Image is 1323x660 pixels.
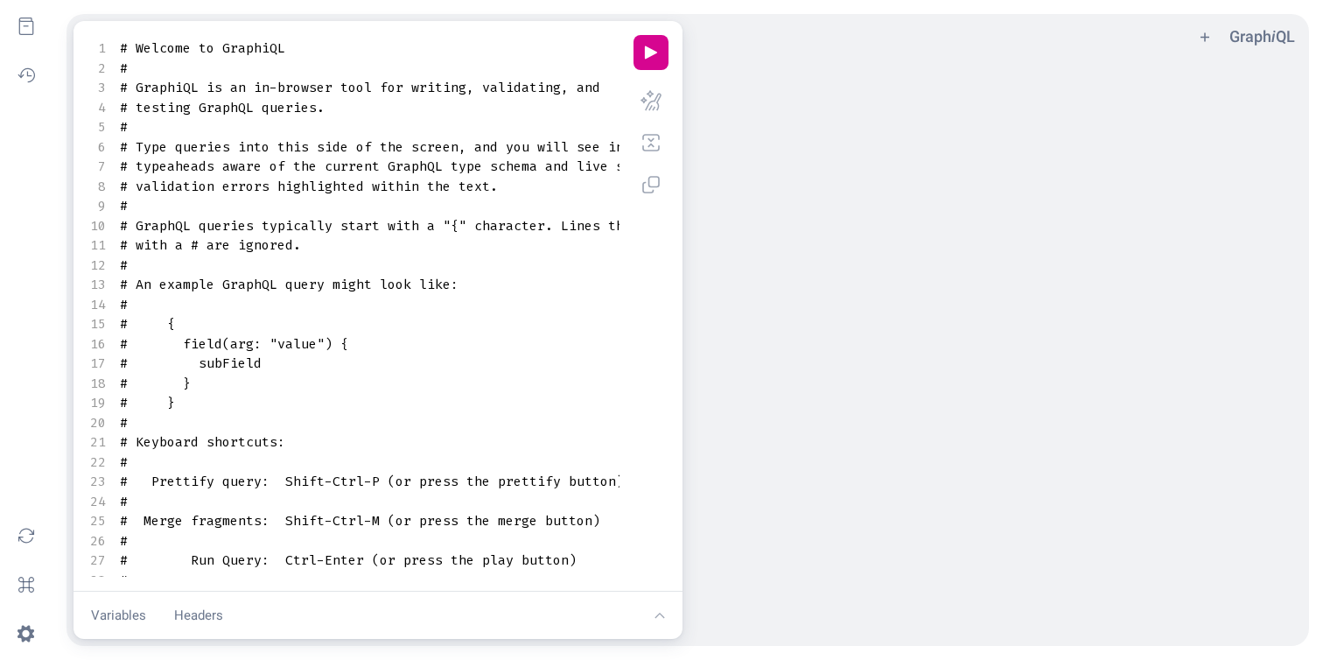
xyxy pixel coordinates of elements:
[87,334,106,355] div: 16
[87,453,106,473] div: 22
[120,493,128,510] span: #
[644,599,675,633] button: Show editor tools
[87,78,106,98] div: 3
[87,393,106,413] div: 19
[120,551,577,569] span: # Run Query: Ctrl-Enter (or press the play button)
[120,414,128,432] span: #
[66,19,87,40] ul: Select active operation
[87,157,106,177] div: 7
[633,125,668,160] button: Merge fragments into query (Shift-Ctrl-M)
[87,531,106,551] div: 26
[80,599,157,633] button: Variables
[120,158,695,175] span: # typeaheads aware of the current GraphQL type schema and live syntax and
[87,472,106,492] div: 23
[7,565,45,604] button: Open short keys dialog
[120,60,128,77] span: #
[87,59,106,79] div: 2
[120,375,191,392] span: # }
[87,571,106,591] div: 28
[7,56,45,95] button: Show History
[87,235,106,256] div: 11
[120,512,600,530] span: # Merge fragments: Shift-Ctrl-M (or press the merge button)
[73,21,682,592] section: Query Editor
[87,196,106,216] div: 9
[87,551,106,571] div: 27
[164,599,234,633] button: Headers
[87,492,106,512] div: 24
[120,296,128,313] span: #
[87,354,106,374] div: 17
[87,256,106,276] div: 12
[633,35,668,577] div: Editor Commands
[120,217,687,235] span: # GraphQL queries typically start with a "{" character. Lines that start
[87,511,106,531] div: 25
[7,516,45,555] button: Re-fetch GraphQL schema
[120,118,128,136] span: #
[87,413,106,433] div: 20
[120,315,175,333] span: # {
[120,473,624,490] span: # Prettify query: Shift-Ctrl-P (or press the prettify button)
[120,394,175,411] span: # }
[87,295,106,315] div: 14
[120,355,262,372] span: # subField
[1271,27,1276,46] em: i
[693,59,1302,639] section: Result Window
[1229,27,1295,46] a: GraphiQL
[87,117,106,137] div: 5
[633,167,668,202] button: Copy query (Shift-Ctrl-C)
[87,314,106,334] div: 15
[120,236,301,254] span: # with a # are ignored.
[87,275,106,295] div: 13
[120,256,128,274] span: #
[87,98,106,118] div: 4
[120,39,285,57] span: # Welcome to GraphiQL
[633,83,668,118] button: Prettify query (Shift-Ctrl-P)
[120,276,458,293] span: # An example GraphQL query might look like:
[120,79,600,96] span: # GraphiQL is an in-browser tool for writing, validating, and
[87,374,106,394] div: 18
[120,572,128,589] span: #
[120,197,128,214] span: #
[120,335,348,353] span: # field(arg: "value") {
[120,532,128,550] span: #
[120,178,498,195] span: # validation errors highlighted within the text.
[87,137,106,158] div: 6
[120,99,325,116] span: # testing GraphQL queries.
[87,177,106,197] div: 8
[120,433,285,451] span: # Keyboard shortcuts:
[120,453,128,471] span: #
[7,7,45,46] button: Show Documentation Explorer
[87,216,106,236] div: 10
[87,432,106,453] div: 21
[87,39,106,59] div: 1
[633,35,668,70] button: Execute query (Ctrl-Enter)
[1194,26,1215,47] button: Add tab
[120,138,695,156] span: # Type queries into this side of the screen, and you will see intelligent
[7,614,45,653] button: Open settings dialog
